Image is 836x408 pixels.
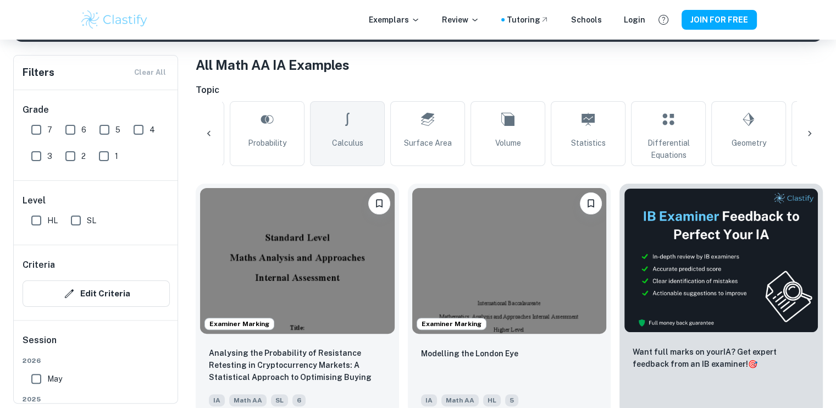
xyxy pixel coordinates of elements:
[369,14,420,26] p: Exemplars
[150,124,155,136] span: 4
[23,65,54,80] h6: Filters
[636,137,701,161] span: Differential Equations
[87,214,96,227] span: SL
[205,319,274,329] span: Examiner Marking
[495,137,521,149] span: Volume
[196,84,823,97] h6: Topic
[271,394,288,406] span: SL
[23,280,170,307] button: Edit Criteria
[80,9,150,31] img: Clastify logo
[571,137,606,149] span: Statistics
[229,394,267,406] span: Math AA
[81,124,86,136] span: 6
[332,137,363,149] span: Calculus
[23,194,170,207] h6: Level
[412,188,607,334] img: Math AA IA example thumbnail: Modelling the London Eye
[368,192,390,214] button: Please log in to bookmark exemplars
[47,124,52,136] span: 7
[292,394,306,406] span: 6
[248,137,286,149] span: Probability
[200,188,395,334] img: Math AA IA example thumbnail: Analysing the Probability of Resistance
[23,258,55,272] h6: Criteria
[748,360,757,368] span: 🎯
[421,394,437,406] span: IA
[654,10,673,29] button: Help and Feedback
[442,14,479,26] p: Review
[404,137,452,149] span: Surface Area
[441,394,479,406] span: Math AA
[209,347,386,384] p: Analysing the Probability of Resistance Retesting in Cryptocurrency Markets: A Statistical Approa...
[81,150,86,162] span: 2
[209,394,225,406] span: IA
[115,124,120,136] span: 5
[732,137,766,149] span: Geometry
[624,14,645,26] a: Login
[505,394,518,406] span: 5
[23,334,170,356] h6: Session
[421,348,518,360] p: Modelling the London Eye
[23,356,170,366] span: 2026
[23,394,170,404] span: 2025
[507,14,549,26] a: Tutoring
[196,55,823,75] h1: All Math AA IA Examples
[47,373,62,385] span: May
[624,188,818,333] img: Thumbnail
[633,346,810,370] p: Want full marks on your IA ? Get expert feedback from an IB examiner!
[23,103,170,117] h6: Grade
[571,14,602,26] a: Schools
[47,150,52,162] span: 3
[483,394,501,406] span: HL
[115,150,118,162] span: 1
[417,319,486,329] span: Examiner Marking
[47,214,58,227] span: HL
[682,10,757,30] button: JOIN FOR FREE
[580,192,602,214] button: Please log in to bookmark exemplars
